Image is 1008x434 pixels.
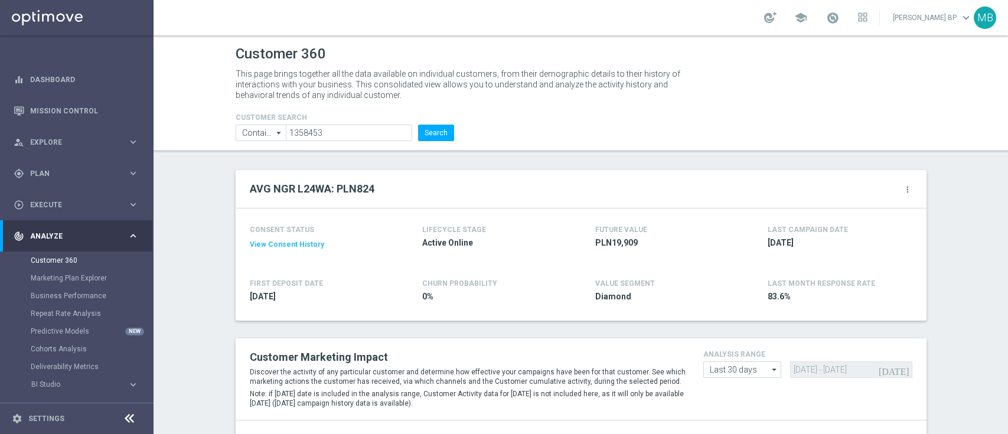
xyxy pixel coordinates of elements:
[31,291,123,301] a: Business Performance
[30,201,128,208] span: Execute
[250,291,388,302] span: 2018-06-17
[14,200,24,210] i: play_circle_outline
[128,168,139,179] i: keyboard_arrow_right
[768,279,875,288] span: LAST MONTH RESPONSE RATE
[14,231,128,242] div: Analyze
[28,415,64,422] a: Settings
[236,45,927,63] h1: Customer 360
[31,376,152,393] div: BI Studio
[31,381,128,388] div: BI Studio
[903,185,912,194] i: more_vert
[31,252,152,269] div: Customer 360
[30,139,128,146] span: Explore
[14,74,24,85] i: equalizer
[422,291,560,302] span: 0%
[250,240,324,250] button: View Consent History
[31,305,152,322] div: Repeat Rate Analysis
[13,106,139,116] button: Mission Control
[12,413,22,424] i: settings
[236,68,690,100] p: This page brings together all the data available on individual customers, from their demographic ...
[128,199,139,210] i: keyboard_arrow_right
[128,136,139,148] i: keyboard_arrow_right
[31,344,123,354] a: Cohorts Analysis
[30,95,139,126] a: Mission Control
[128,379,139,390] i: keyboard_arrow_right
[286,125,412,141] input: Enter CID, Email, name or phone
[14,137,128,148] div: Explore
[273,125,285,141] i: arrow_drop_down
[31,287,152,305] div: Business Performance
[236,113,454,122] h4: CUSTOMER SEARCH
[14,137,24,148] i: person_search
[250,279,323,288] h4: FIRST DEPOSIT DATE
[30,233,128,240] span: Analyze
[31,256,123,265] a: Customer 360
[422,226,486,234] h4: LIFECYCLE STAGE
[14,200,128,210] div: Execute
[250,367,686,386] p: Discover the activity of any particular customer and determine how effective your campaigns have ...
[13,231,139,241] button: track_changes Analyze keyboard_arrow_right
[422,279,497,288] span: CHURN PROBABILITY
[14,95,139,126] div: Mission Control
[31,380,139,389] button: BI Studio keyboard_arrow_right
[974,6,996,29] div: MB
[418,125,454,141] button: Search
[595,226,647,234] h4: FUTURE VALUE
[595,291,733,302] span: Diamond
[236,125,286,141] input: Contains
[14,168,24,179] i: gps_fixed
[769,362,781,377] i: arrow_drop_down
[125,328,144,335] div: NEW
[31,358,152,376] div: Deliverability Metrics
[768,237,906,249] span: 2025-08-25
[14,64,139,95] div: Dashboard
[250,389,686,408] p: Note: if [DATE] date is included in the analysis range, Customer Activity data for [DATE] is not ...
[768,226,848,234] h4: LAST CAMPAIGN DATE
[30,64,139,95] a: Dashboard
[703,361,782,378] input: analysis range
[960,11,973,24] span: keyboard_arrow_down
[31,269,152,287] div: Marketing Plan Explorer
[31,327,123,336] a: Predictive Models
[703,350,912,358] h4: analysis range
[31,340,152,358] div: Cohorts Analysis
[13,138,139,147] button: person_search Explore keyboard_arrow_right
[31,309,123,318] a: Repeat Rate Analysis
[595,279,655,288] h4: VALUE SEGMENT
[31,273,123,283] a: Marketing Plan Explorer
[595,237,733,249] span: PLN19,909
[892,9,974,27] a: [PERSON_NAME] BPkeyboard_arrow_down
[13,169,139,178] button: gps_fixed Plan keyboard_arrow_right
[250,350,686,364] h2: Customer Marketing Impact
[14,168,128,179] div: Plan
[31,322,152,340] div: Predictive Models
[250,182,374,196] h2: AVG NGR L24WA: PLN824
[768,291,906,302] span: 83.6%
[422,237,560,249] span: Active Online
[13,200,139,210] button: play_circle_outline Execute keyboard_arrow_right
[794,11,807,24] span: school
[31,362,123,371] a: Deliverability Metrics
[128,230,139,242] i: keyboard_arrow_right
[30,170,128,177] span: Plan
[31,381,116,388] span: BI Studio
[14,231,24,242] i: track_changes
[13,75,139,84] button: equalizer Dashboard
[250,226,388,234] h4: CONSENT STATUS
